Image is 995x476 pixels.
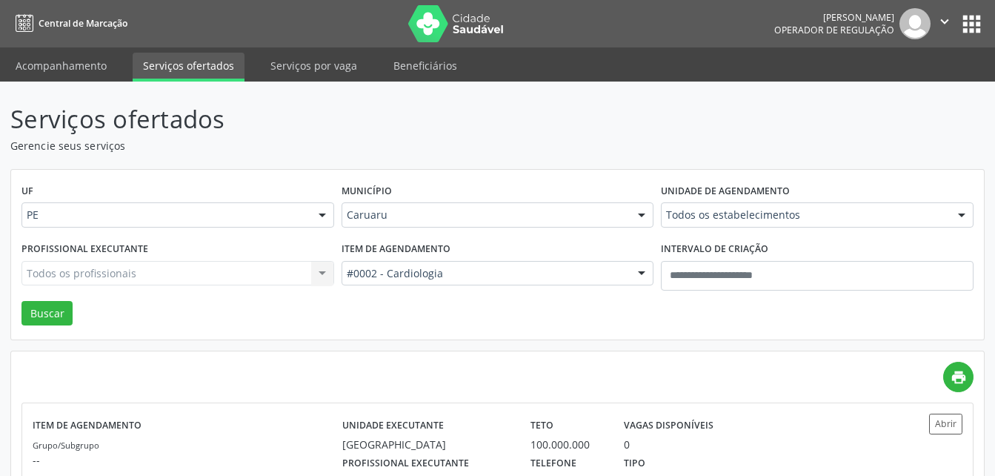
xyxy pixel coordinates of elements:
[342,452,469,475] label: Profissional executante
[959,11,985,37] button: apps
[21,301,73,326] button: Buscar
[899,8,931,39] img: img
[133,53,244,82] a: Serviços ofertados
[27,208,304,222] span: PE
[383,53,467,79] a: Beneficiários
[774,11,894,24] div: [PERSON_NAME]
[936,13,953,30] i: 
[624,437,630,452] div: 0
[666,208,943,222] span: Todos os estabelecimentos
[661,238,768,261] label: Intervalo de criação
[10,138,693,153] p: Gerencie seus serviços
[33,414,142,437] label: Item de agendamento
[260,53,367,79] a: Serviços por vaga
[342,414,444,437] label: Unidade executante
[347,266,624,281] span: #0002 - Cardiologia
[931,8,959,39] button: 
[951,369,967,386] i: print
[342,238,450,261] label: Item de agendamento
[21,238,148,261] label: Profissional executante
[347,208,624,222] span: Caruaru
[530,414,553,437] label: Teto
[5,53,117,79] a: Acompanhamento
[530,437,604,452] div: 100.000.000
[21,180,33,203] label: UF
[661,180,790,203] label: Unidade de agendamento
[33,440,99,451] small: Grupo/Subgrupo
[10,11,127,36] a: Central de Marcação
[943,362,974,392] a: print
[10,101,693,138] p: Serviços ofertados
[33,452,342,468] p: --
[39,17,127,30] span: Central de Marcação
[624,414,713,437] label: Vagas disponíveis
[929,414,962,434] button: Abrir
[774,24,894,36] span: Operador de regulação
[342,437,509,452] div: [GEOGRAPHIC_DATA]
[342,180,392,203] label: Município
[624,452,645,475] label: Tipo
[530,452,576,475] label: Telefone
